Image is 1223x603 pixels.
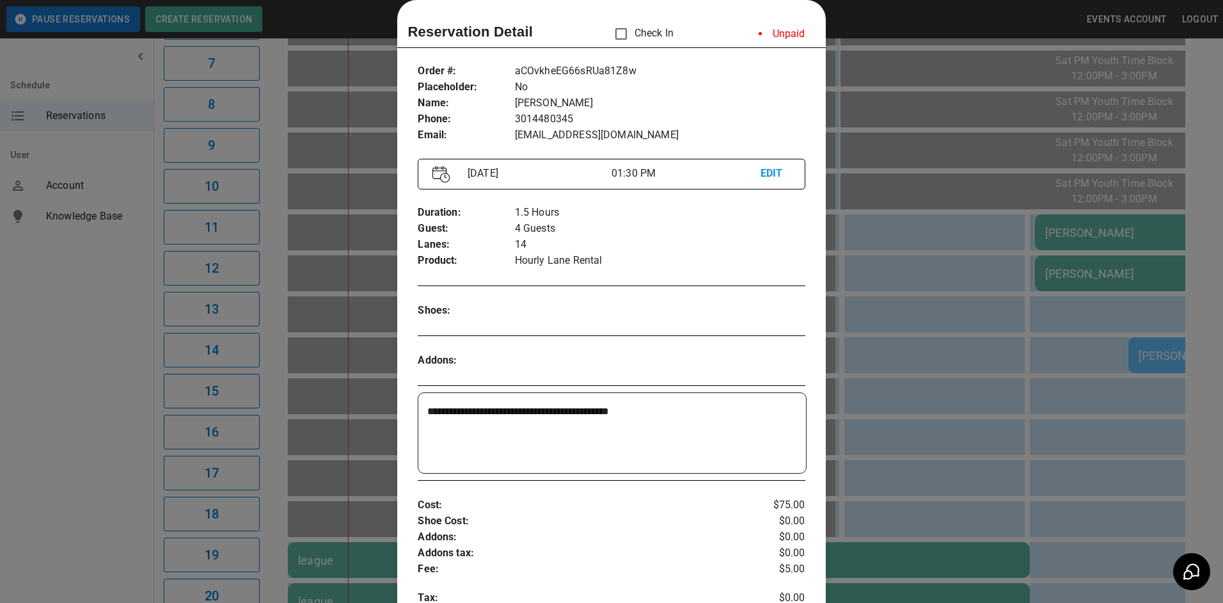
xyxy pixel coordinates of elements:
[418,127,514,143] p: Email :
[432,166,450,183] img: Vector
[418,353,514,369] p: Addons :
[418,221,514,237] p: Guest :
[515,237,805,253] p: 14
[418,63,514,79] p: Order # :
[418,497,740,513] p: Cost :
[515,253,805,269] p: Hourly Lane Rental
[515,221,805,237] p: 4 Guests
[418,303,514,319] p: Shoes :
[748,21,816,47] li: Unpaid
[608,20,674,47] p: Check In
[418,205,514,221] p: Duration :
[515,63,805,79] p: aCOvkheEG66sRUa81Z8w
[418,79,514,95] p: Placeholder :
[418,95,514,111] p: Name :
[761,166,791,182] p: EDIT
[418,111,514,127] p: Phone :
[515,205,805,221] p: 1.5 Hours
[741,529,805,545] p: $0.00
[741,497,805,513] p: $75.00
[741,545,805,561] p: $0.00
[418,545,740,561] p: Addons tax :
[515,111,805,127] p: 3014480345
[462,166,611,181] p: [DATE]
[407,21,533,42] p: Reservation Detail
[515,95,805,111] p: [PERSON_NAME]
[418,513,740,529] p: Shoe Cost :
[741,513,805,529] p: $0.00
[418,529,740,545] p: Addons :
[418,237,514,253] p: Lanes :
[515,127,805,143] p: [EMAIL_ADDRESS][DOMAIN_NAME]
[515,79,805,95] p: No
[418,253,514,269] p: Product :
[611,166,761,181] p: 01:30 PM
[418,561,740,577] p: Fee :
[741,561,805,577] p: $5.00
